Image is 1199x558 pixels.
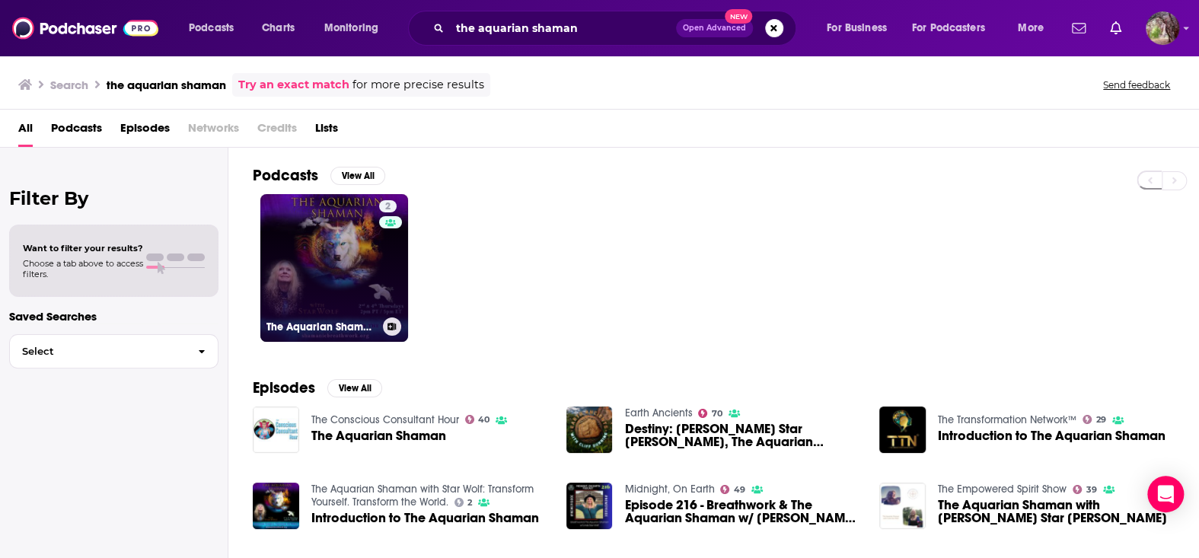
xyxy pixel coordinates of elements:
[1086,486,1097,493] span: 39
[238,76,349,94] a: Try an exact match
[1073,485,1097,494] a: 39
[311,512,539,525] a: Introduction to The Aquarian Shaman
[938,413,1076,426] a: The Transformation Network™
[734,486,745,493] span: 49
[879,483,926,529] img: The Aquarian Shaman with Linda Star Wolf
[938,499,1175,525] span: The Aquarian Shaman with [PERSON_NAME] Star [PERSON_NAME]
[23,258,143,279] span: Choose a tab above to access filters.
[1083,415,1106,424] a: 29
[624,483,714,496] a: Midnight, On Earth
[450,16,676,40] input: Search podcasts, credits, & more...
[18,116,33,147] a: All
[1146,11,1179,45] button: Show profile menu
[624,499,861,525] a: Episode 216 - Breathwork & The Aquarian Shaman w/ Linda Star Wolf
[253,378,382,397] a: EpisodesView All
[253,378,315,397] h2: Episodes
[725,9,752,24] span: New
[266,320,377,333] h3: The Aquarian Shaman with Star Wolf: Transform Yourself. Transform the World.
[1018,18,1044,39] span: More
[454,498,473,507] a: 2
[1146,11,1179,45] img: User Profile
[1007,16,1063,40] button: open menu
[188,116,239,147] span: Networks
[938,499,1175,525] a: The Aquarian Shaman with Linda Star Wolf
[23,243,143,253] span: Want to filter your results?
[262,18,295,39] span: Charts
[352,76,484,94] span: for more precise results
[107,78,226,92] h3: the aquarian shaman
[252,16,304,40] a: Charts
[51,116,102,147] a: Podcasts
[938,483,1067,496] a: The Empowered Spirit Show
[624,407,692,419] a: Earth Ancients
[827,18,887,39] span: For Business
[324,18,378,39] span: Monitoring
[189,18,234,39] span: Podcasts
[253,483,299,529] img: Introduction to The Aquarian Shaman
[902,16,1007,40] button: open menu
[912,18,985,39] span: For Podcasters
[566,483,613,529] img: Episode 216 - Breathwork & The Aquarian Shaman w/ Linda Star Wolf
[379,200,397,212] a: 2
[178,16,254,40] button: open menu
[9,309,218,324] p: Saved Searches
[311,413,459,426] a: The Conscious Consultant Hour
[467,499,472,506] span: 2
[260,194,408,342] a: 2The Aquarian Shaman with Star Wolf: Transform Yourself. Transform the World.
[683,24,746,32] span: Open Advanced
[423,11,811,46] div: Search podcasts, credits, & more...
[120,116,170,147] a: Episodes
[314,16,398,40] button: open menu
[12,14,158,43] img: Podchaser - Follow, Share and Rate Podcasts
[311,429,446,442] a: The Aquarian Shaman
[1099,78,1175,91] button: Send feedback
[1147,476,1184,512] div: Open Intercom Messenger
[712,410,722,417] span: 70
[720,485,745,494] a: 49
[465,415,490,424] a: 40
[315,116,338,147] a: Lists
[676,19,753,37] button: Open AdvancedNew
[698,409,722,418] a: 70
[327,379,382,397] button: View All
[624,499,861,525] span: Episode 216 - Breathwork & The Aquarian Shaman w/ [PERSON_NAME] Star [PERSON_NAME]
[330,167,385,185] button: View All
[624,422,861,448] a: Destiny: Linda Star Wolf, The Aquarian Shaman
[478,416,489,423] span: 40
[1146,11,1179,45] span: Logged in as MSanz
[253,407,299,453] img: The Aquarian Shaman
[311,483,534,509] a: The Aquarian Shaman with Star Wolf: Transform Yourself. Transform the World.
[253,166,385,185] a: PodcastsView All
[1104,15,1127,41] a: Show notifications dropdown
[879,407,926,453] img: Introduction to The Aquarian Shaman
[253,166,318,185] h2: Podcasts
[385,199,391,215] span: 2
[9,334,218,368] button: Select
[624,422,861,448] span: Destiny: [PERSON_NAME] Star [PERSON_NAME], The Aquarian Shaman
[566,407,613,453] img: Destiny: Linda Star Wolf, The Aquarian Shaman
[257,116,297,147] span: Credits
[9,187,218,209] h2: Filter By
[50,78,88,92] h3: Search
[816,16,906,40] button: open menu
[1096,416,1106,423] span: 29
[10,346,186,356] span: Select
[1066,15,1092,41] a: Show notifications dropdown
[938,429,1166,442] a: Introduction to The Aquarian Shaman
